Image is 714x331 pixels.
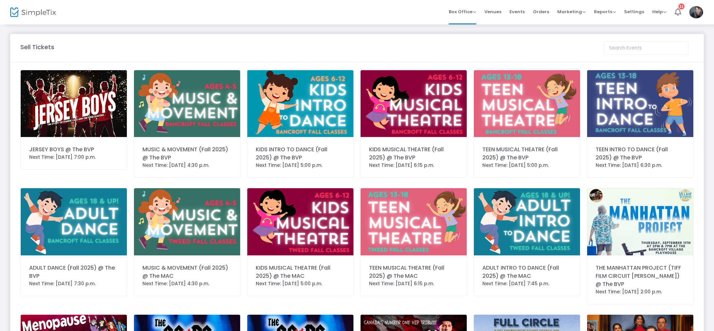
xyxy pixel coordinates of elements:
[557,8,586,15] span: Marketing
[134,70,240,137] img: 63890698826407377217.png
[509,3,525,20] span: Events
[29,154,118,161] div: Next Time: [DATE] 7:00 p.m.
[594,8,616,15] span: Reports
[482,280,572,287] div: Next Time: [DATE] 7:45 p.m.
[474,188,580,255] img: 638906309859119656YoungCoGraphics.png
[142,264,232,280] div: MUSIC & MOVEMENT (Fall 2025) @ The MAC
[596,288,685,295] div: Next Time: [DATE] 2:00 p.m.
[256,264,345,280] div: KIDS MUSICAL THEATRE (Fall 2025) @ The MAC
[596,162,685,169] div: Next Time: [DATE] 6:30 p.m.
[142,145,232,162] div: MUSIC & MOVEMENT (Fall 2025) @ The BVP
[587,70,693,137] img: 63890696929344861221.png
[596,264,685,288] div: THE MANHATTAN PROJECT (TIFF FILM CIRCUIT [PERSON_NAME]) @ The BVP
[247,70,353,137] img: 63890698552596428618.png
[533,3,549,20] span: Orders
[361,188,467,255] img: 63890691181093781025.png
[247,188,353,255] img: 63891317746747961824.png
[369,264,458,280] div: TEEN MUSICAL THEATRE (Fall 2025) @ The MAC
[21,188,127,255] img: 63890696213075266222.png
[652,8,667,15] span: Help
[624,3,644,20] span: Settings
[482,264,572,280] div: ADULT INTRO TO DANCE (Fall 2025) @ The MAC
[596,145,685,162] div: TEEN INTRO TO DANCE (Fall 2025) @ The BVP
[369,145,458,162] div: KIDS MUSICAL THEATRE (Fall 2025) @ The BVP
[29,280,118,287] div: Next Time: [DATE] 7:30 p.m.
[604,41,689,55] input: Search Events
[29,264,118,280] div: ADULT DANCE (Fall 2025) @ The BVP
[482,162,572,169] div: Next Time: [DATE] 5:00 p.m.
[369,280,458,287] div: Next Time: [DATE] 6:15 p.m.
[21,70,127,137] img: 6387205538855590882025SeasonGraphics-2.png
[484,3,501,20] span: Venues
[142,162,232,169] div: Next Time: [DATE] 4:30 p.m.
[256,280,345,287] div: Next Time: [DATE] 5:00 p.m.
[20,42,54,52] m-panel-title: Sell Tickets
[29,145,118,154] div: JERSEY BOYS @ The BVP
[369,162,458,169] div: Next Time: [DATE] 6:15 p.m.
[482,145,572,162] div: TEEN MUSICAL THEATRE (Fall 2025) @ The BVP
[134,188,240,255] img: 63890692639670050723.png
[256,162,345,169] div: Next Time: [DATE] 5:00 p.m.
[256,145,345,162] div: KIDS INTRO TO DANCE (Fall 2025) @ The BVP
[587,188,693,255] img: 63890219559646215639.png
[678,3,684,9] div: 11
[361,70,467,137] img: 63891317865801835019.png
[474,70,580,137] img: 63890697455911094720.png
[449,8,476,15] span: Box Office
[142,280,232,287] div: Next Time: [DATE] 4:30 p.m.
